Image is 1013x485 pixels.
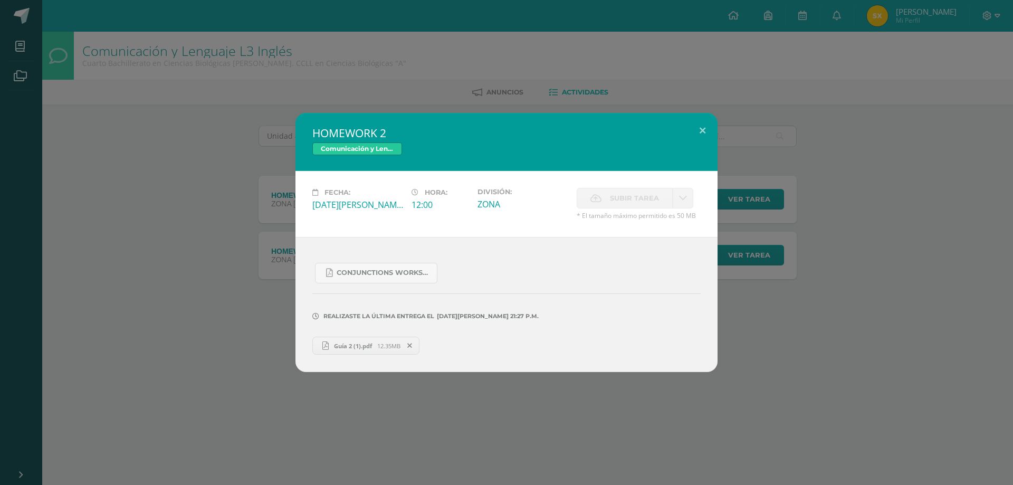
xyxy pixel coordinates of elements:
[324,188,350,196] span: Fecha:
[401,340,419,351] span: Remover entrega
[610,188,659,208] span: Subir tarea
[337,269,432,277] span: Conjunctions Worksheet 1.pdf
[377,342,400,350] span: 12.35MB
[477,188,568,196] label: División:
[329,342,377,350] span: Guía 2 (1).pdf
[312,199,403,211] div: [DATE][PERSON_NAME]
[687,113,718,149] button: Close (Esc)
[673,188,693,208] a: La fecha de entrega ha expirado
[577,211,701,220] span: * El tamaño máximo permitido es 50 MB
[412,199,469,211] div: 12:00
[323,312,434,320] span: Realizaste la última entrega el
[312,142,402,155] span: Comunicación y Lenguaje L3 Inglés
[425,188,447,196] span: Hora:
[312,337,419,355] a: Guía 2 (1).pdf 12.35MB
[312,126,701,140] h2: HOMEWORK 2
[577,188,673,208] label: La fecha de entrega ha expirado
[315,263,437,283] a: Conjunctions Worksheet 1.pdf
[477,198,568,210] div: ZONA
